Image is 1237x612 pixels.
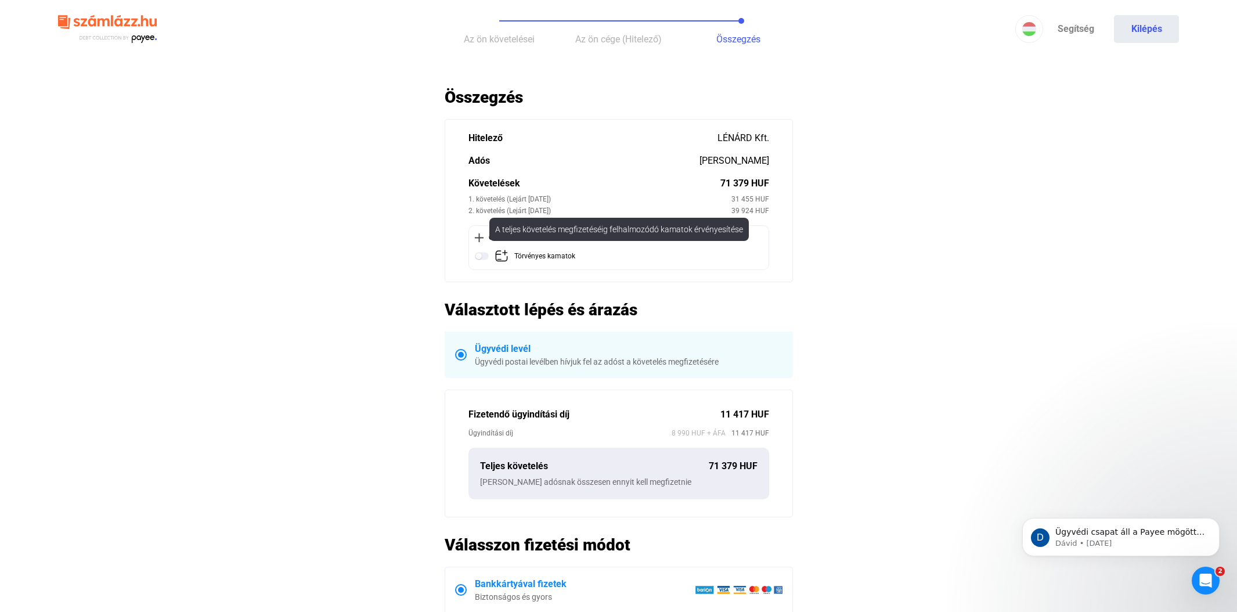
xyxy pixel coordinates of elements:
span: Az ön cége (Hitelező) [575,34,662,45]
h2: Összegzés [445,87,793,107]
div: 39 924 HUF [731,205,769,217]
span: Összegzés [716,34,760,45]
div: [PERSON_NAME] adósnak összesen ennyit kell megfizetnie [480,476,758,488]
div: Követelések [468,177,720,190]
div: 71 379 HUF [720,177,769,190]
button: Kilépés [1114,15,1179,43]
div: 31 455 HUF [731,193,769,205]
div: 71 379 HUF [709,459,758,473]
div: 11 417 HUF [720,408,769,422]
span: 2 [1216,567,1225,576]
img: HU [1022,22,1036,36]
div: Teljes követelés [480,459,709,473]
div: Opcionális követelések [475,232,763,243]
div: 2. követelés (Lejárt [DATE]) [468,205,731,217]
div: Biztonságos és gyors [475,591,695,603]
h2: Válasszon fizetési módot [445,535,793,555]
button: HU [1015,15,1043,43]
a: Segítség [1043,15,1108,43]
div: Törvényes kamatok [514,249,575,264]
div: Hitelező [468,131,717,145]
div: A teljes követelés megfizetéséig felhalmozódó kamatok érvényesítése [489,218,749,241]
div: 1. követelés (Lejárt [DATE]) [468,193,731,205]
span: 8 990 HUF + ÁFA [672,427,726,439]
div: Ügyindítási díj [468,427,672,439]
img: barion [695,585,782,595]
iframe: Intercom live chat [1192,567,1220,595]
h2: Választott lépés és árazás [445,300,793,320]
div: Bankkártyával fizetek [475,577,695,591]
div: Fizetendő ügyindítási díj [468,408,720,422]
div: [PERSON_NAME] [699,154,769,168]
div: Ügyvédi levél [475,342,782,356]
img: plus-black [475,233,484,242]
img: szamlazzhu-logo [58,10,157,48]
iframe: Intercom notifications üzenet [1005,494,1237,581]
img: add-claim [495,249,508,263]
div: LÉNÁRD Kft. [717,131,769,145]
div: Adós [468,154,699,168]
img: toggle-off [475,249,489,263]
div: Ügyvédi postai levélben hívjuk fel az adóst a követelés megfizetésére [475,356,782,368]
span: Az ön követelései [464,34,535,45]
span: 11 417 HUF [726,427,769,439]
